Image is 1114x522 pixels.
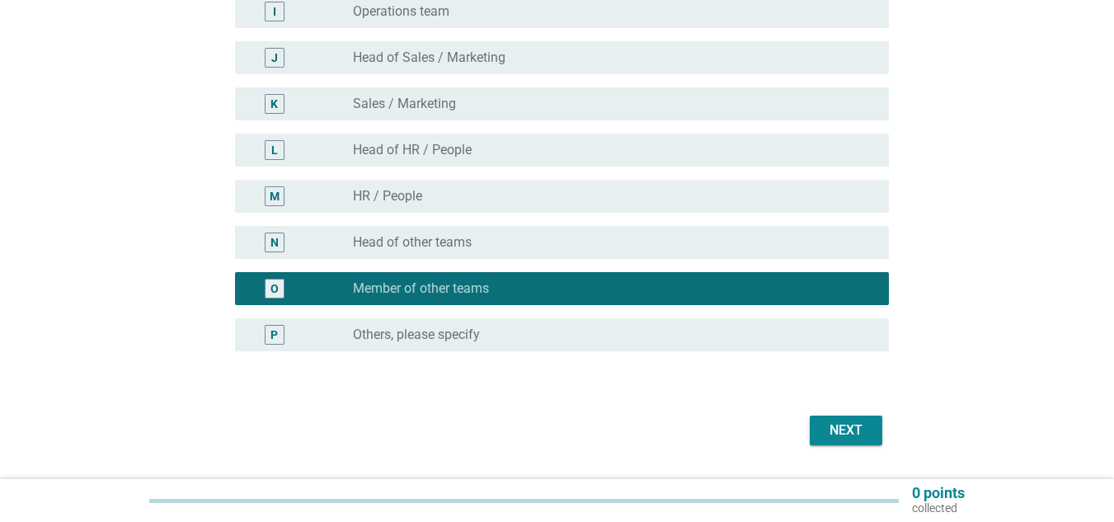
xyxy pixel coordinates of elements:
[271,49,278,67] div: J
[353,96,456,112] label: Sales / Marketing
[270,96,278,113] div: K
[823,421,869,440] div: Next
[353,142,472,158] label: Head of HR / People
[353,3,449,20] label: Operations team
[273,3,276,21] div: I
[912,501,965,515] p: collected
[353,280,489,297] label: Member of other teams
[353,327,480,343] label: Others, please specify
[353,234,472,251] label: Head of other teams
[270,280,279,298] div: O
[270,327,278,344] div: P
[270,234,279,252] div: N
[912,486,965,501] p: 0 points
[353,188,422,205] label: HR / People
[271,142,278,159] div: L
[353,49,505,66] label: Head of Sales / Marketing
[270,188,280,205] div: M
[810,416,882,445] button: Next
